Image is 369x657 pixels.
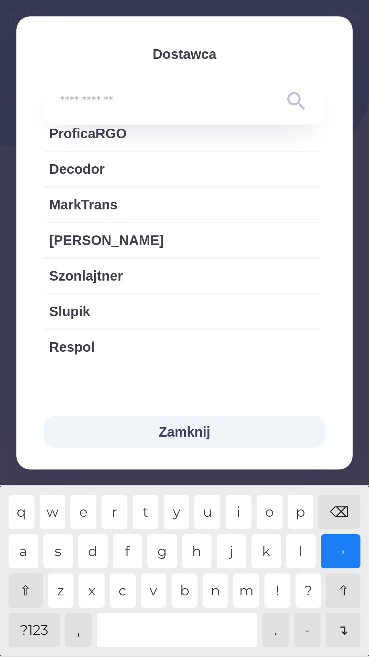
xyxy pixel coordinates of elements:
span: [PERSON_NAME] [49,230,315,250]
div: [PERSON_NAME] [44,223,320,257]
div: Szonlajtner [44,259,320,293]
span: Slupik [49,301,315,322]
div: MarkTrans [44,188,320,222]
span: Decodor [49,159,315,179]
span: MarkTrans [49,194,315,215]
div: Slupik [44,294,320,328]
div: Respol [44,330,320,364]
span: ProficaRGO [49,123,315,144]
span: Respol [49,337,315,357]
span: Szonlajtner [49,266,315,286]
p: Dostawca [44,44,325,64]
button: Zamknij [44,416,325,448]
div: Decodor [44,152,320,186]
div: ProficaRGO [44,116,320,151]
